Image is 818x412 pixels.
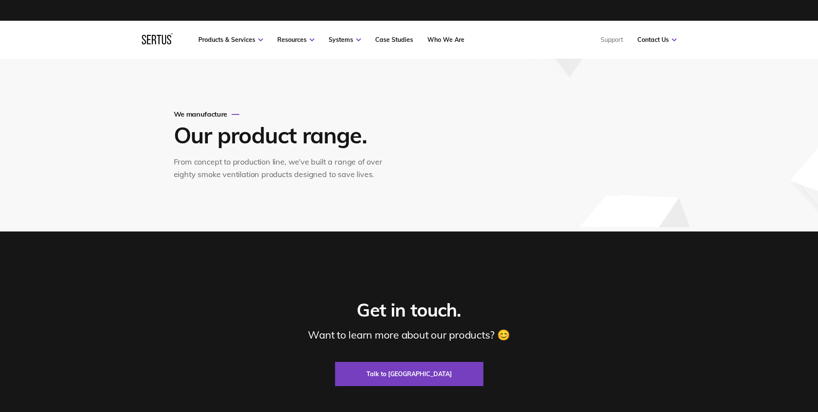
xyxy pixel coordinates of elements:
[329,36,361,44] a: Systems
[357,299,461,322] div: Get in touch.
[174,110,392,118] div: We manufacture
[174,121,389,149] h1: Our product range.
[637,36,677,44] a: Contact Us
[375,36,413,44] a: Case Studies
[601,36,623,44] a: Support
[335,362,483,386] a: Talk to [GEOGRAPHIC_DATA]
[198,36,263,44] a: Products & Services
[174,156,392,181] div: From concept to production line, we’ve built a range of over eighty smoke ventilation products de...
[308,328,510,341] div: Want to learn more about our products? 😊
[427,36,464,44] a: Who We Are
[277,36,314,44] a: Resources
